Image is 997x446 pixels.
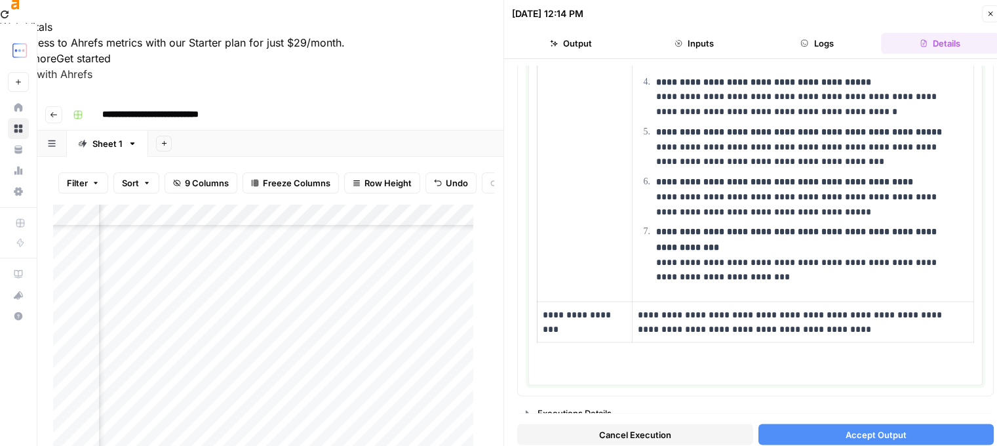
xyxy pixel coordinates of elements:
[92,137,123,150] div: Sheet 1
[8,97,29,118] a: Home
[8,306,29,327] button: Help + Support
[243,172,339,193] button: Freeze Columns
[56,51,111,66] button: Get started
[758,424,994,445] button: Accept Output
[8,285,29,306] button: What's new?
[8,118,29,139] a: Browse
[518,402,993,423] button: Executions Details
[8,264,29,285] a: AirOps Academy
[758,33,876,54] button: Logs
[635,33,753,54] button: Inputs
[263,176,330,190] span: Freeze Columns
[185,176,229,190] span: 9 Columns
[517,424,753,445] button: Cancel Execution
[8,160,29,181] a: Usage
[446,176,468,190] span: Undo
[58,172,108,193] button: Filter
[8,181,29,202] a: Settings
[165,172,237,193] button: 9 Columns
[8,139,29,160] a: Your Data
[512,7,583,20] div: [DATE] 12:14 PM
[344,172,420,193] button: Row Height
[122,176,139,190] span: Sort
[113,172,159,193] button: Sort
[512,33,630,54] button: Output
[425,172,477,193] button: Undo
[364,176,412,190] span: Row Height
[67,176,88,190] span: Filter
[599,428,671,441] span: Cancel Execution
[538,406,985,419] div: Executions Details
[9,285,28,305] div: What's new?
[67,131,148,157] a: Sheet 1
[846,428,907,441] span: Accept Output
